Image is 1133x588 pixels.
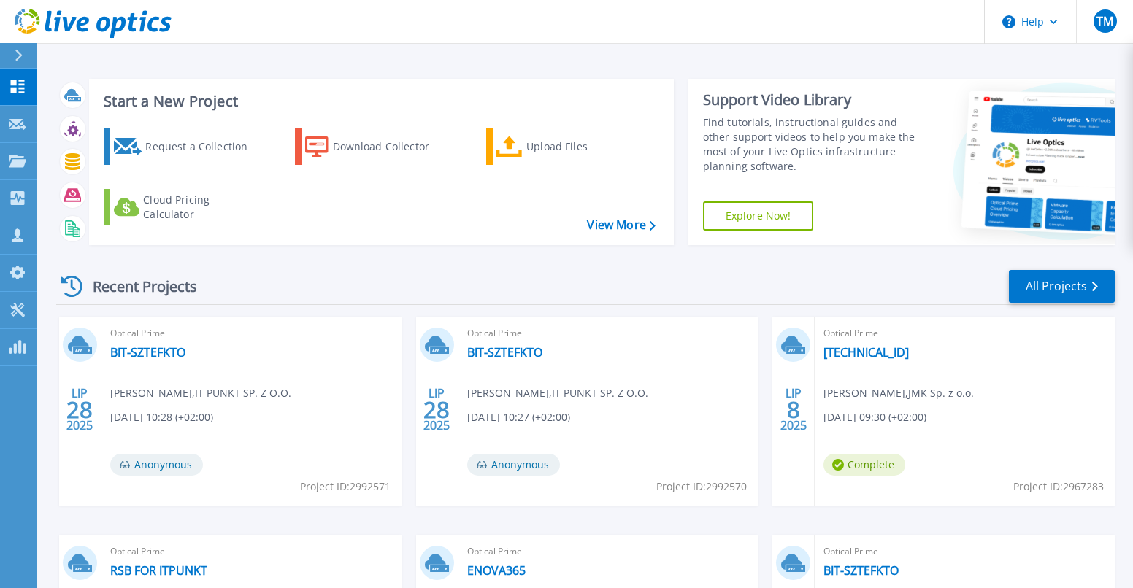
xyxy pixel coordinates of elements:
[656,479,747,495] span: Project ID: 2992570
[703,201,814,231] a: Explore Now!
[467,385,648,401] span: [PERSON_NAME] , IT PUNKT SP. Z O.O.
[423,403,450,416] span: 28
[467,454,560,476] span: Anonymous
[66,383,93,436] div: LIP 2025
[104,93,655,109] h3: Start a New Project
[110,325,393,341] span: Optical Prime
[110,543,393,560] span: Optical Prime
[104,128,266,165] a: Request a Collection
[703,90,918,109] div: Support Video Library
[467,409,570,425] span: [DATE] 10:27 (+02:00)
[703,115,918,174] div: Find tutorials, instructional guides and other support videos to help you make the most of your L...
[295,128,458,165] a: Download Collector
[423,383,450,436] div: LIP 2025
[110,563,207,578] a: RSB FOR ITPUNKT
[787,403,800,416] span: 8
[104,189,266,225] a: Cloud Pricing Calculator
[780,383,807,436] div: LIP 2025
[300,479,391,495] span: Project ID: 2992571
[823,454,905,476] span: Complete
[823,563,899,578] a: BIT-SZTEFKTO
[110,345,185,360] a: BIT-SZTEFKTO
[1009,270,1115,303] a: All Projects
[1013,479,1104,495] span: Project ID: 2967283
[587,218,655,232] a: View More
[467,325,750,341] span: Optical Prime
[110,409,213,425] span: [DATE] 10:28 (+02:00)
[56,268,217,304] div: Recent Projects
[823,345,909,360] a: [TECHNICAL_ID]
[823,385,974,401] span: [PERSON_NAME] , JMK Sp. z o.o.
[333,132,450,161] div: Download Collector
[110,385,291,401] span: [PERSON_NAME] , IT PUNKT SP. Z O.O.
[467,345,542,360] a: BIT-SZTEFKTO
[66,403,93,416] span: 28
[526,132,643,161] div: Upload Files
[1096,15,1113,27] span: TM
[467,563,526,578] a: ENOVA365
[145,132,262,161] div: Request a Collection
[467,543,750,560] span: Optical Prime
[823,543,1106,560] span: Optical Prime
[823,325,1106,341] span: Optical Prime
[823,409,926,425] span: [DATE] 09:30 (+02:00)
[143,193,260,222] div: Cloud Pricing Calculator
[110,454,203,476] span: Anonymous
[486,128,649,165] a: Upload Files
